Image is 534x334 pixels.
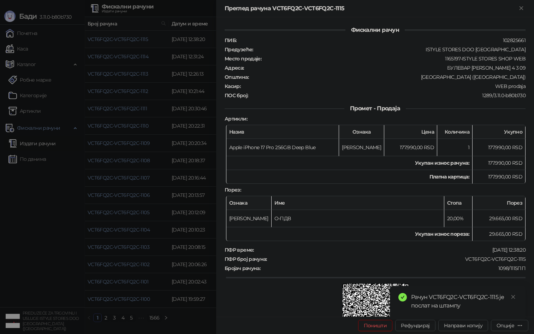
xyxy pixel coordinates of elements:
[262,55,526,62] div: 1165197-ISTYLE STORES SHOP WEB
[225,74,249,80] strong: Општина :
[491,320,528,331] button: Опције
[398,293,407,301] span: check-circle
[511,294,516,299] span: close
[237,37,526,43] div: 102825661
[429,174,469,180] strong: Платна картица :
[272,196,444,210] th: Име
[225,37,236,43] strong: ПИБ :
[339,139,384,156] td: [PERSON_NAME]
[241,83,526,89] div: WEB prodaja
[226,196,272,210] th: Ознака
[437,139,473,156] td: 1
[225,46,253,53] strong: Предузеће :
[509,293,517,301] a: Close
[226,139,339,156] td: Apple iPhone 17 Pro 256GB Deep Blue
[255,247,526,253] div: [DATE] 12:38:20
[473,196,526,210] th: Порез
[225,83,241,89] strong: Касир :
[249,92,526,99] div: 1289/3.11.0-b80b730
[384,139,437,156] td: 177.990,00 RSD
[345,27,405,33] span: Фискални рачун
[225,265,260,271] strong: Бројач рачуна :
[415,231,469,237] strong: Укупан износ пореза:
[473,156,526,170] td: 177.990,00 RSD
[225,92,248,99] strong: ПОС број :
[226,125,339,139] th: Назив
[225,256,267,262] strong: ПФР број рачуна :
[411,293,517,310] div: Рачун VCT6FQ2C-VCT6FQ2C-1115 је послат на штампу
[384,125,437,139] th: Цена
[358,320,393,331] button: Поништи
[344,105,406,112] span: Промет - Продаја
[225,55,261,62] strong: Место продаје :
[415,160,469,166] strong: Укупан износ рачуна :
[395,320,435,331] button: Рефундирај
[444,322,482,329] span: Направи копију
[473,125,526,139] th: Укупно
[225,4,517,13] div: Преглед рачуна VCT6FQ2C-VCT6FQ2C-1115
[437,125,473,139] th: Количина
[225,247,254,253] strong: ПФР време :
[272,210,444,227] td: О-ПДВ
[473,139,526,156] td: 177.990,00 RSD
[444,210,473,227] td: 20,00%
[261,265,526,271] div: 1098/1115ПП
[473,227,526,241] td: 29.665,00 RSD
[268,256,526,262] div: VCT6FQ2C-VCT6FQ2C-1115
[245,65,526,71] div: БУЛЕВАР [PERSON_NAME] 4 3 09
[226,210,272,227] td: [PERSON_NAME]
[225,116,247,122] strong: Артикли :
[497,322,514,329] div: Опције
[438,320,488,331] button: Направи копију
[249,74,526,80] div: [GEOGRAPHIC_DATA] ([GEOGRAPHIC_DATA])
[444,196,473,210] th: Стопа
[473,170,526,184] td: 177.990,00 RSD
[473,210,526,227] td: 29.665,00 RSD
[339,125,384,139] th: Ознака
[517,4,526,13] button: Close
[225,187,241,193] strong: Порез :
[254,46,526,53] div: ISTYLE STORES DOO [GEOGRAPHIC_DATA]
[225,65,244,71] strong: Адреса :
